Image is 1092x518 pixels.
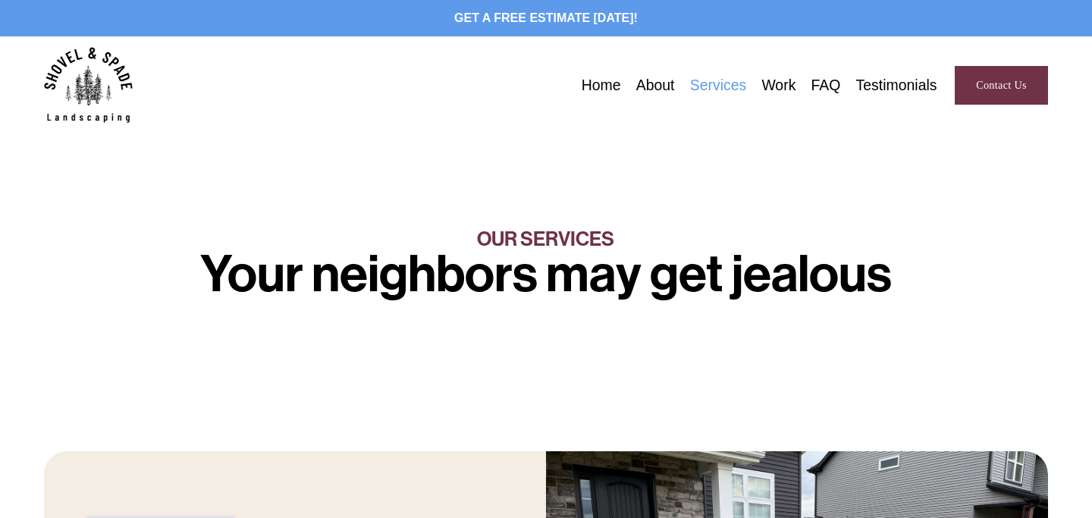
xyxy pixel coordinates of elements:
a: Testimonials [856,74,937,97]
a: Home [582,74,621,97]
a: About [636,74,675,97]
a: Services [690,74,747,97]
span: OUR SERVICES [477,227,614,251]
h1: Your neighbors may get jealous [44,250,1049,300]
a: FAQ [811,74,841,97]
img: Shovel &amp; Spade Landscaping [44,47,133,123]
a: Contact Us [955,66,1049,105]
a: Work [761,74,795,97]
